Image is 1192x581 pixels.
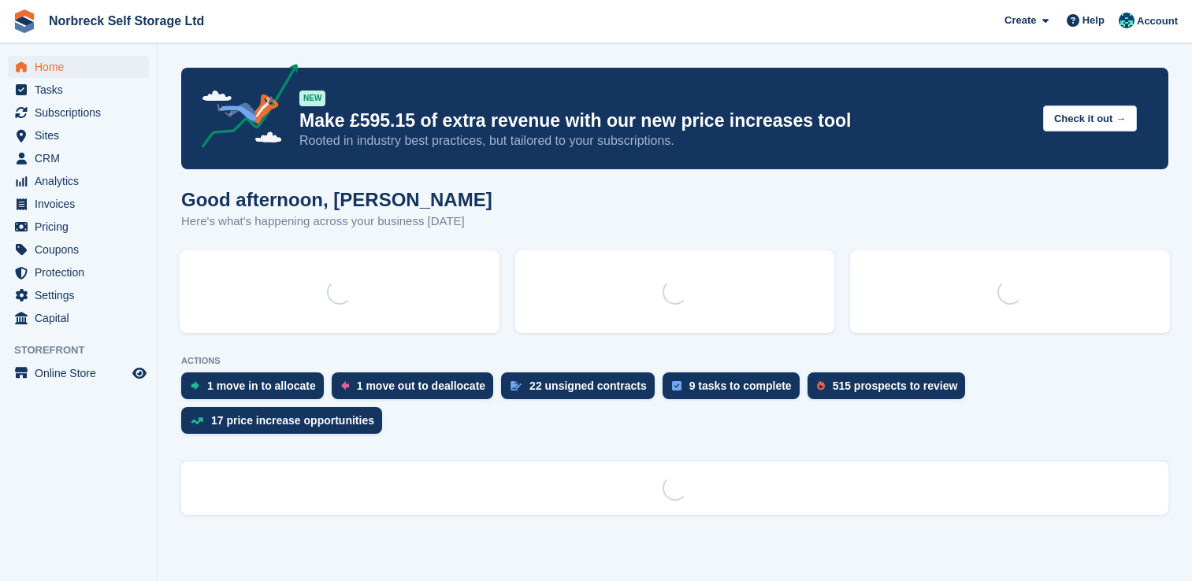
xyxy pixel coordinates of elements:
a: menu [8,193,149,215]
span: Tasks [35,79,129,101]
a: menu [8,284,149,306]
span: Coupons [35,239,129,261]
span: Help [1082,13,1105,28]
a: menu [8,239,149,261]
a: menu [8,102,149,124]
p: Make £595.15 of extra revenue with our new price increases tool [299,109,1030,132]
div: 515 prospects to review [833,379,958,392]
a: menu [8,124,149,146]
a: 1 move in to allocate [181,372,332,407]
img: prospect-51fa495bee0391a8d652442698ab0144808aea92771e9ea1ae160a38d050c398.svg [817,381,825,390]
a: Norbreck Self Storage Ltd [43,8,210,34]
span: Account [1137,13,1178,29]
span: Create [1004,13,1036,28]
a: 9 tasks to complete [663,372,808,407]
p: ACTIONS [181,356,1168,366]
a: menu [8,170,149,192]
img: task-75834270c22a3079a89374b754ae025e5fb1db73e45f91037f5363f120a921f8.svg [672,381,681,390]
span: Storefront [14,342,157,358]
a: menu [8,56,149,78]
a: 22 unsigned contracts [501,372,663,407]
div: 1 move in to allocate [207,379,316,392]
div: 17 price increase opportunities [211,414,374,427]
a: 1 move out to deallocate [332,372,501,407]
h1: Good afternoon, [PERSON_NAME] [181,189,492,210]
a: 515 prospects to review [808,372,974,407]
span: Sites [35,124,129,146]
a: menu [8,79,149,101]
img: stora-icon-8386f47178a22dfd0bd8f6a31ec36ba5ce8667c1dd55bd0f319d3a0aa187defe.svg [13,9,36,33]
div: NEW [299,91,325,106]
a: 17 price increase opportunities [181,407,390,442]
button: Check it out → [1043,105,1137,131]
a: menu [8,307,149,329]
span: Subscriptions [35,102,129,124]
img: contract_signature_icon-13c848040528278c33f63329250d36e43548de30e8caae1d1a13099fd9432cc5.svg [511,381,522,390]
div: 9 tasks to complete [689,379,792,392]
span: Protection [35,261,129,283]
div: 1 move out to deallocate [357,379,485,392]
img: Sally King [1119,13,1134,28]
a: menu [8,147,149,169]
span: Capital [35,307,129,329]
span: Pricing [35,216,129,238]
a: menu [8,362,149,384]
img: move_ins_to_allocate_icon-fdf77a2bb77ea45bf5b3d319d69a93e2d87916cf1d5bf7949dd705db3b84f3ca.svg [191,381,199,390]
a: Preview store [130,364,149,383]
img: move_outs_to_deallocate_icon-f764333ba52eb49d3ac5e1228854f67142a1ed5810a6f6cc68b1a99e826820c5.svg [341,381,349,390]
a: menu [8,261,149,283]
span: Settings [35,284,129,306]
p: Here's what's happening across your business [DATE] [181,213,492,231]
span: Analytics [35,170,129,192]
div: 22 unsigned contracts [529,379,647,392]
a: menu [8,216,149,238]
img: price-adjustments-announcement-icon-8257ccfd72463d97f412b2fc003d46551f7dbcb40ab6d574587a9cd5c0d94... [188,64,299,154]
span: Invoices [35,193,129,215]
span: Online Store [35,362,129,384]
span: CRM [35,147,129,169]
p: Rooted in industry best practices, but tailored to your subscriptions. [299,132,1030,150]
img: price_increase_opportunities-93ffe204e8149a01c8c9dc8f82e8f89637d9d84a8eef4429ea346261dce0b2c0.svg [191,417,203,424]
span: Home [35,56,129,78]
